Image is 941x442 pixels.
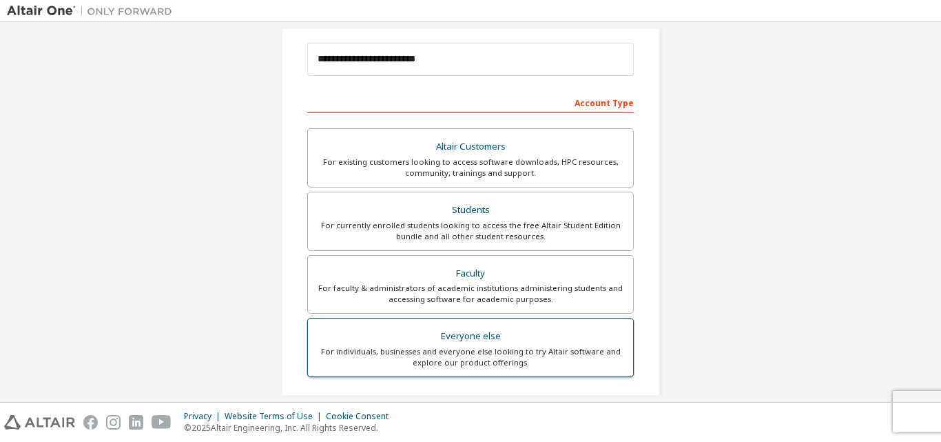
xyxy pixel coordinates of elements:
img: Altair One [7,4,179,18]
img: linkedin.svg [129,415,143,430]
div: Account Type [307,91,634,113]
img: youtube.svg [152,415,172,430]
img: instagram.svg [106,415,121,430]
div: For individuals, businesses and everyone else looking to try Altair software and explore our prod... [316,346,625,368]
div: Altair Customers [316,137,625,157]
div: For existing customers looking to access software downloads, HPC resources, community, trainings ... [316,157,625,179]
div: Everyone else [316,327,625,346]
div: Faculty [316,264,625,283]
div: For faculty & administrators of academic institutions administering students and accessing softwa... [316,283,625,305]
img: facebook.svg [83,415,98,430]
div: Students [316,201,625,220]
div: For currently enrolled students looking to access the free Altair Student Edition bundle and all ... [316,220,625,242]
div: Cookie Consent [326,411,397,422]
p: © 2025 Altair Engineering, Inc. All Rights Reserved. [184,422,397,434]
div: Website Terms of Use [225,411,326,422]
img: altair_logo.svg [4,415,75,430]
div: Privacy [184,411,225,422]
